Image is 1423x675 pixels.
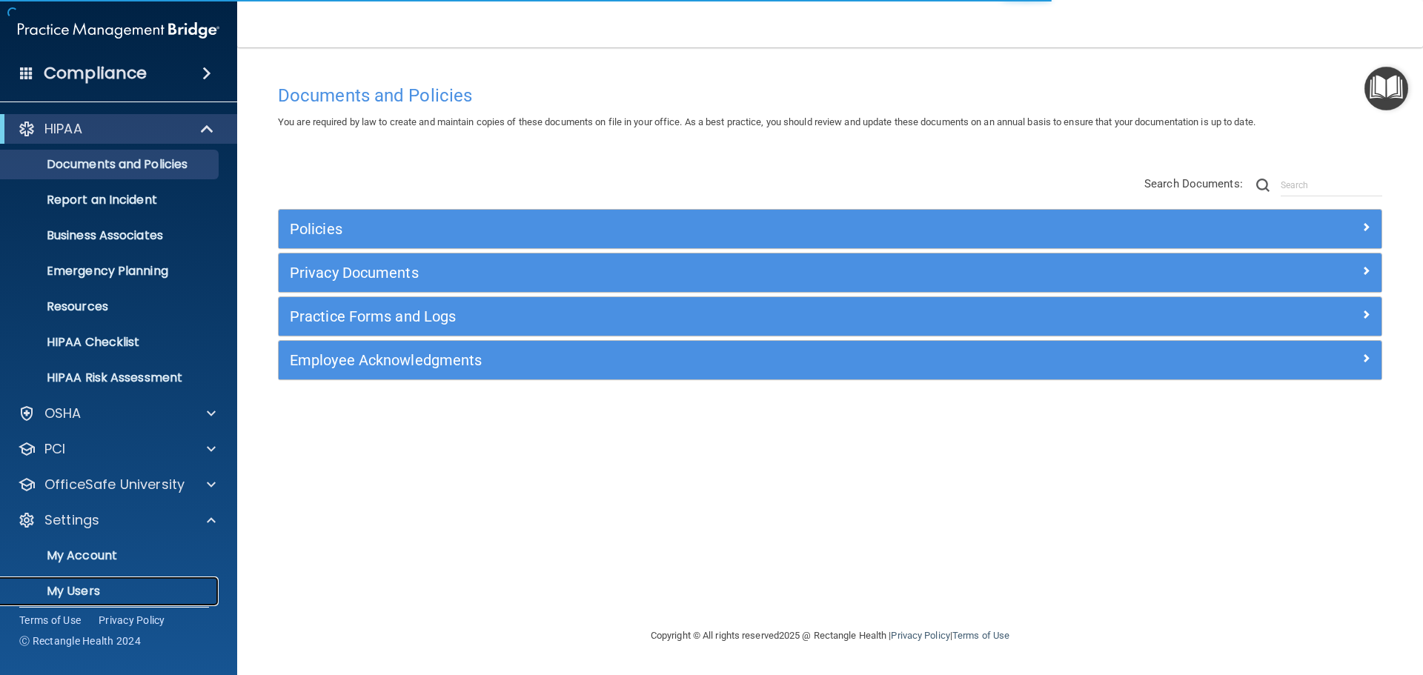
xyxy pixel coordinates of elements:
[99,613,165,628] a: Privacy Policy
[1144,177,1243,190] span: Search Documents:
[290,308,1095,325] h5: Practice Forms and Logs
[290,352,1095,368] h5: Employee Acknowledgments
[560,612,1101,659] div: Copyright © All rights reserved 2025 @ Rectangle Health | |
[44,476,185,493] p: OfficeSafe University
[19,634,141,648] span: Ⓒ Rectangle Health 2024
[44,511,99,529] p: Settings
[290,221,1095,237] h5: Policies
[290,261,1370,285] a: Privacy Documents
[19,613,81,628] a: Terms of Use
[18,120,215,138] a: HIPAA
[10,584,212,599] p: My Users
[1281,174,1382,196] input: Search
[18,440,216,458] a: PCI
[18,476,216,493] a: OfficeSafe University
[10,370,212,385] p: HIPAA Risk Assessment
[1256,179,1270,192] img: ic-search.3b580494.png
[290,305,1370,328] a: Practice Forms and Logs
[44,440,65,458] p: PCI
[290,217,1370,241] a: Policies
[10,193,212,207] p: Report an Incident
[1364,67,1408,110] button: Open Resource Center
[10,264,212,279] p: Emergency Planning
[891,630,949,641] a: Privacy Policy
[44,405,82,422] p: OSHA
[278,116,1256,127] span: You are required by law to create and maintain copies of these documents on file in your office. ...
[10,335,212,350] p: HIPAA Checklist
[44,120,82,138] p: HIPAA
[44,63,147,84] h4: Compliance
[290,265,1095,281] h5: Privacy Documents
[10,548,212,563] p: My Account
[18,16,219,45] img: PMB logo
[952,630,1009,641] a: Terms of Use
[10,228,212,243] p: Business Associates
[18,405,216,422] a: OSHA
[10,157,212,172] p: Documents and Policies
[290,348,1370,372] a: Employee Acknowledgments
[18,511,216,529] a: Settings
[10,299,212,314] p: Resources
[278,86,1382,105] h4: Documents and Policies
